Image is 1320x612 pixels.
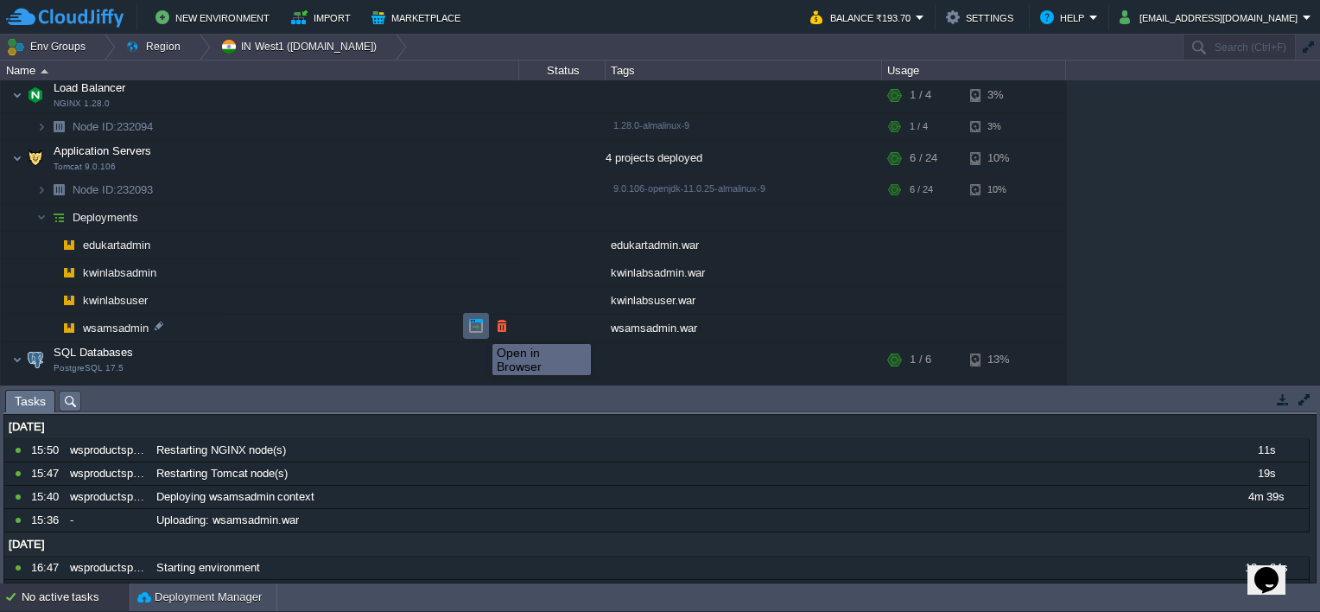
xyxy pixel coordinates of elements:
[12,78,22,112] img: AMDAwAAAACH5BAEAAAAALAAAAAABAAEAAAICRAEAOw==
[1247,543,1303,595] iframe: chat widget
[52,81,128,94] a: Load BalancerNGINX 1.28.0
[946,7,1019,28] button: Settings
[497,346,587,373] div: Open in Browser
[6,35,92,59] button: Env Groups
[23,141,48,175] img: AMDAwAAAACH5BAEAAAAALAAAAAABAAEAAAICRAEAOw==
[47,113,71,140] img: AMDAwAAAACH5BAEAAAAALAAAAAABAAEAAAICRAEAOw==
[71,182,155,197] span: 232093
[31,557,64,579] div: 16:47
[71,210,141,225] a: Deployments
[613,183,765,194] span: 9.0.106-openjdk-11.0.25-almalinux-9
[291,7,356,28] button: Import
[910,78,931,112] div: 1 / 4
[156,466,288,481] span: Restarting Tomcat node(s)
[81,238,153,252] a: edukartadmin
[71,384,155,398] a: 232092
[47,287,57,314] img: AMDAwAAAACH5BAEAAAAALAAAAAABAAEAAAICRAEAOw==
[47,204,71,231] img: AMDAwAAAACH5BAEAAAAALAAAAAABAAEAAAICRAEAOw==
[41,69,48,73] img: AMDAwAAAACH5BAEAAAAALAAAAAABAAEAAAICRAEAOw==
[36,113,47,140] img: AMDAwAAAACH5BAEAAAAALAAAAAABAAEAAAICRAEAOw==
[606,259,882,286] div: kwinlabsadmin.war
[31,509,64,532] div: 15:36
[81,293,150,308] span: kwinlabsuser
[606,287,882,314] div: kwinlabsuser.war
[970,113,1026,140] div: 3%
[73,183,117,196] span: Node ID:
[1223,486,1308,508] div: 4m 39s
[6,7,124,29] img: CloudJiffy
[31,462,64,485] div: 15:47
[66,486,150,508] div: wsproductspostgre
[12,141,22,175] img: AMDAwAAAACH5BAEAAAAALAAAAAABAAEAAAICRAEAOw==
[2,61,518,80] div: Name
[137,589,262,606] button: Deployment Manager
[71,119,155,134] a: Node ID:232094
[606,61,881,80] div: Tags
[910,342,931,377] div: 1 / 6
[156,560,260,576] span: Starting environment
[1223,557,1308,579] div: 12m 24s
[23,342,48,377] img: AMDAwAAAACH5BAEAAAAALAAAAAABAAEAAAICRAEAOw==
[970,78,1026,112] div: 3%
[81,265,159,280] a: kwinlabsadmin
[810,7,916,28] button: Balance ₹193.70
[52,346,136,359] a: SQL DatabasesPostgreSQL 17.5
[47,232,57,258] img: AMDAwAAAACH5BAEAAAAALAAAAAABAAEAAAICRAEAOw==
[57,287,81,314] img: AMDAwAAAACH5BAEAAAAALAAAAAABAAEAAAICRAEAOw==
[54,99,110,109] span: NGINX 1.28.0
[910,113,928,140] div: 1 / 4
[36,378,47,405] img: AMDAwAAAACH5BAEAAAAALAAAAAABAAEAAAICRAEAOw==
[31,580,64,602] div: 16:35
[66,509,150,532] div: -
[4,416,1309,438] div: [DATE]
[156,443,286,458] span: Restarting NGINX node(s)
[15,391,46,412] span: Tasks
[81,321,151,335] a: wsamsadmin
[910,176,933,203] div: 6 / 24
[1120,7,1303,28] button: [EMAIL_ADDRESS][DOMAIN_NAME]
[606,232,882,258] div: edukartadmin.war
[1223,439,1308,462] div: 11s
[57,232,81,258] img: AMDAwAAAACH5BAEAAAAALAAAAAABAAEAAAICRAEAOw==
[31,486,64,508] div: 15:40
[54,162,116,172] span: Tomcat 9.0.106
[1040,7,1089,28] button: Help
[970,176,1026,203] div: 10%
[47,315,57,341] img: AMDAwAAAACH5BAEAAAAALAAAAAABAAEAAAICRAEAOw==
[1223,580,1308,602] div: 11m 17s
[66,557,150,579] div: wsproductspostgre
[52,80,128,95] span: Load Balancer
[156,489,314,505] span: Deploying wsamsadmin context
[71,182,155,197] a: Node ID:232093
[910,378,928,405] div: 1 / 6
[606,141,882,175] div: 4 projects deployed
[66,439,150,462] div: wsproductspostgre
[47,378,71,405] img: AMDAwAAAACH5BAEAAAAALAAAAAABAAEAAAICRAEAOw==
[12,342,22,377] img: AMDAwAAAACH5BAEAAAAALAAAAAABAAEAAAICRAEAOw==
[970,141,1026,175] div: 10%
[910,141,937,175] div: 6 / 24
[47,176,71,203] img: AMDAwAAAACH5BAEAAAAALAAAAAABAAEAAAICRAEAOw==
[155,7,275,28] button: New Environment
[54,363,124,373] span: PostgreSQL 17.5
[371,7,466,28] button: Marketplace
[156,513,299,528] span: Uploading: wsamsadmin.war
[57,315,81,341] img: AMDAwAAAACH5BAEAAAAALAAAAAABAAEAAAICRAEAOw==
[23,78,48,112] img: AMDAwAAAACH5BAEAAAAALAAAAAABAAEAAAICRAEAOw==
[73,120,117,133] span: Node ID:
[1223,462,1308,485] div: 19s
[52,144,154,157] a: Application ServersTomcat 9.0.106
[36,176,47,203] img: AMDAwAAAACH5BAEAAAAALAAAAAABAAEAAAICRAEAOw==
[22,583,130,611] div: No active tasks
[47,259,57,286] img: AMDAwAAAACH5BAEAAAAALAAAAAABAAEAAAICRAEAOw==
[520,61,605,80] div: Status
[52,143,154,158] span: Application Servers
[4,533,1309,556] div: [DATE]
[970,378,1026,405] div: 13%
[31,439,64,462] div: 15:50
[613,120,689,131] span: 1.28.0-almalinux-9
